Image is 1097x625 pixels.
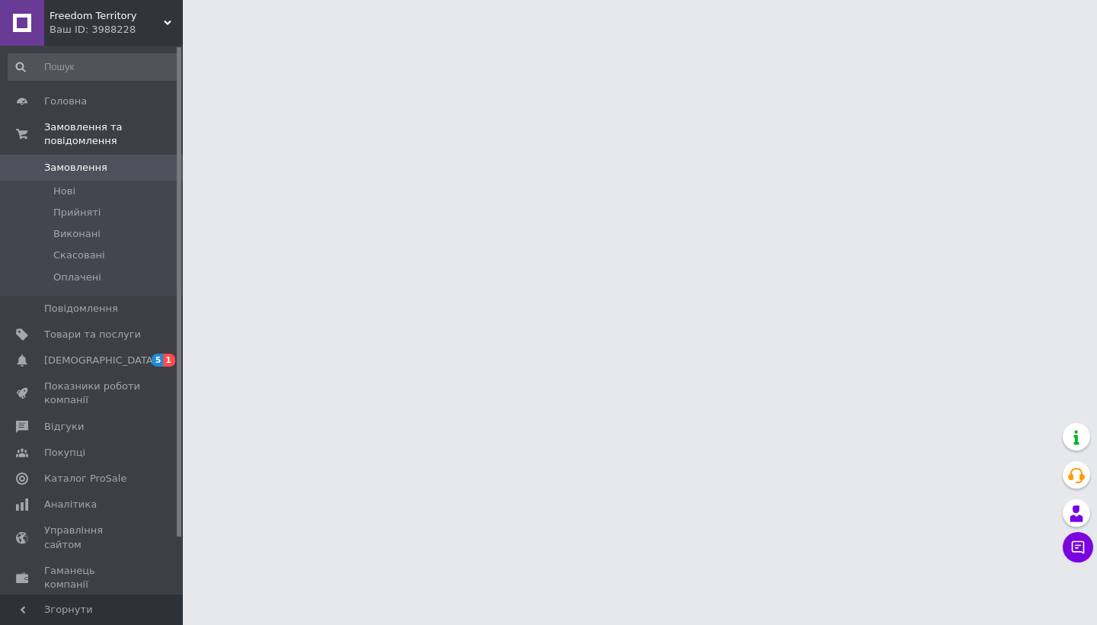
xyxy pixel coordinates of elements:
button: Чат з покупцем [1063,532,1093,562]
span: Прийняті [53,206,101,220]
span: Аналітика [44,498,97,511]
span: Покупці [44,446,85,460]
span: Freedom Territory [50,9,164,23]
span: Замовлення та повідомлення [44,120,183,148]
span: Гаманець компанії [44,564,141,591]
span: 1 [163,354,175,367]
span: Показники роботи компанії [44,380,141,407]
span: Повідомлення [44,302,118,316]
span: Скасовані [53,248,105,262]
span: Головна [44,95,87,108]
span: Товари та послуги [44,328,141,341]
span: Управління сайтом [44,524,141,551]
span: Оплачені [53,271,101,284]
span: Замовлення [44,161,107,175]
span: Виконані [53,227,101,241]
span: [DEMOGRAPHIC_DATA] [44,354,157,367]
div: Ваш ID: 3988228 [50,23,183,37]
input: Пошук [8,53,180,81]
span: Каталог ProSale [44,472,126,486]
span: 5 [152,354,164,367]
span: Відгуки [44,420,84,434]
span: Нові [53,184,75,198]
